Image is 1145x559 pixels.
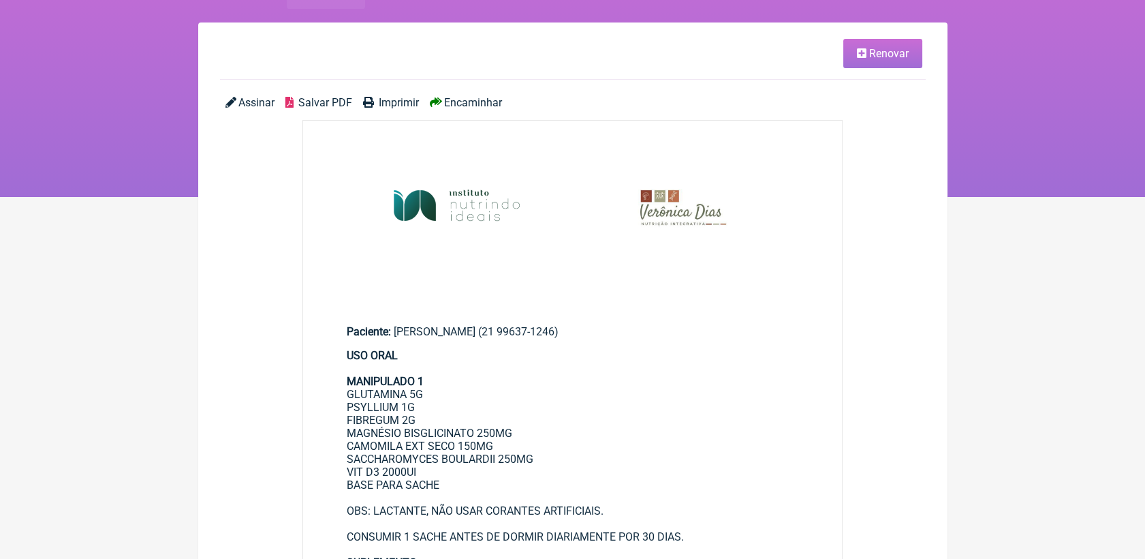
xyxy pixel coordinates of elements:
span: Paciente: [347,325,391,338]
span: Imprimir [379,96,419,109]
a: Assinar [225,96,275,109]
span: Assinar [238,96,275,109]
span: Renovar [869,47,909,60]
a: Renovar [843,39,922,68]
a: Salvar PDF [285,96,352,109]
strong: USO ORAL MANIPULADO 1 [347,349,424,388]
span: Encaminhar [444,96,502,109]
div: [PERSON_NAME] (21 99637-1246) [347,325,799,338]
img: rSewsjIQ7AAAAAAAMhDsAAAAAAAyEOwAAAAAADIQ7AAAAAAAMhDsAAAAAAAyEOwAAAAAADIQ7AAAAAAAMhDsAAAAAAAyEOwAA... [303,121,843,301]
a: Encaminhar [430,96,502,109]
a: Imprimir [363,96,419,109]
span: Salvar PDF [298,96,352,109]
